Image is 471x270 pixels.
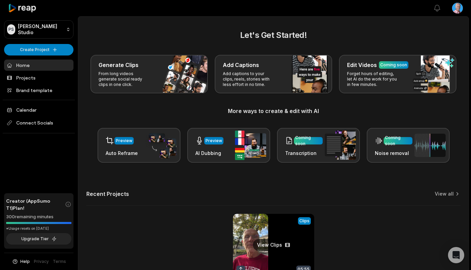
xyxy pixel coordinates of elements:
[4,117,73,129] span: Connect Socials
[18,23,63,36] p: [PERSON_NAME] Studio
[6,213,71,220] div: 300 remaining minutes
[223,71,275,87] p: Add captions to your clips, reels, stories with less effort in no time.
[7,24,15,35] div: PS
[347,61,377,69] h3: Edit Videos
[414,134,446,157] img: noise_removal.png
[99,71,151,87] p: From long videos generate social ready clips in one click.
[435,190,454,197] a: View all
[4,72,73,83] a: Projects
[4,104,73,115] a: Calendar
[12,258,30,265] button: Help
[375,150,412,157] h3: Noise removal
[448,247,464,263] div: Open Intercom Messenger
[86,29,461,41] h2: Let's Get Started!
[106,150,138,157] h3: Auto Reframe
[20,258,30,265] span: Help
[6,226,71,231] div: *Usage resets on [DATE]
[34,258,49,265] a: Privacy
[4,44,73,55] button: Create Project
[116,138,132,144] div: Preview
[347,71,400,87] p: Forget hours of editing, let AI do the work for you in few minutes.
[325,131,356,160] img: transcription.png
[6,233,71,245] button: Upgrade Tier
[385,135,411,147] div: Coming soon
[235,131,266,160] img: ai_dubbing.png
[6,197,65,211] span: Creator (AppSumo T1) Plan!
[86,107,461,115] h3: More ways to create & edit with AI
[86,190,129,197] h2: Recent Projects
[4,85,73,96] a: Brand template
[295,135,321,147] div: Coming soon
[53,258,66,265] a: Terms
[4,60,73,71] a: Home
[380,62,407,68] div: Coming soon
[206,138,222,144] div: Preview
[223,61,259,69] h3: Add Captions
[145,132,176,159] img: auto_reframe.png
[195,150,223,157] h3: AI Dubbing
[99,61,138,69] h3: Generate Clips
[285,150,323,157] h3: Transcription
